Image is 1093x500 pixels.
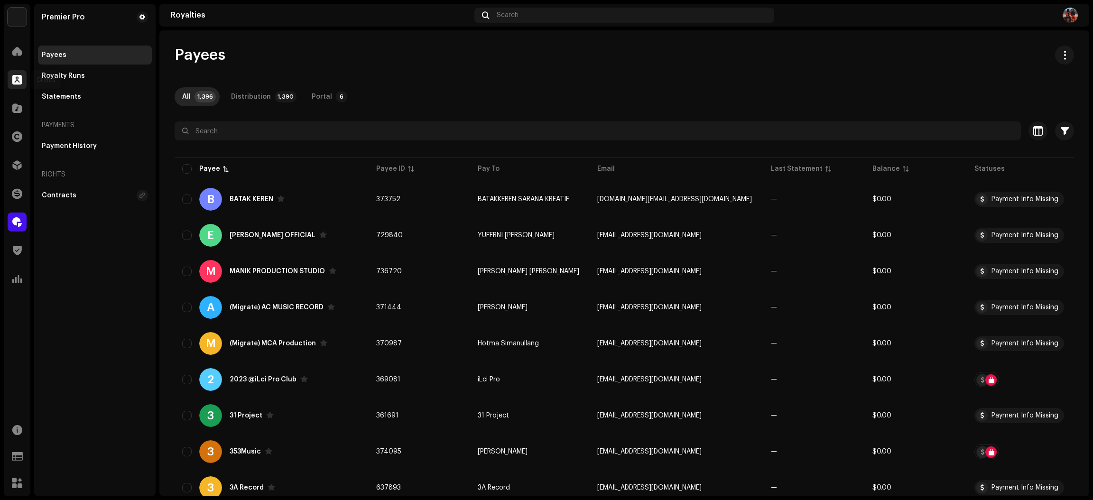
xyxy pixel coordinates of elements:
div: Payment Info Missing [991,196,1058,203]
div: (Migrate) MCA Production [230,340,316,347]
span: 369081 [376,376,400,383]
span: Payees [175,46,225,65]
re-m-nav-item: Royalty Runs [38,66,152,85]
span: — [771,448,777,455]
div: 3 [199,476,222,499]
div: Distribution [231,87,271,106]
span: $0.00 [872,412,891,419]
div: 353Music [230,448,261,455]
div: M [199,260,222,283]
span: $0.00 [872,448,891,455]
div: Payees [42,51,66,59]
div: Balance [872,164,900,174]
div: Portal [312,87,332,106]
span: — [771,412,777,419]
input: Search [175,121,1021,140]
img: 64f15ab7-a28a-4bb5-a164-82594ec98160 [8,8,27,27]
span: johanearney@gmail.com [597,232,702,239]
div: 3A Record [230,484,264,491]
span: — [771,376,777,383]
span: Hüseyin Ali [478,448,528,455]
span: 31project@premierpro.co.id [597,412,702,419]
span: roy7manix@gmail.com [597,268,702,275]
span: $0.00 [872,232,891,239]
span: huseyinali@353music.studio [597,448,702,455]
div: M [199,332,222,355]
div: Payment History [42,142,97,150]
p-badge: 1,396 [195,91,216,102]
img: e0da1e75-51bb-48e8-b89a-af9921f343bd [1063,8,1078,23]
span: 736720 [376,268,402,275]
span: $0.00 [872,484,891,491]
div: B [199,188,222,211]
span: Muhammad Akbar [478,304,528,311]
div: 2023 @iLci Pro Club [230,376,296,383]
div: BATAK KEREN [230,196,273,203]
div: 3 [199,440,222,463]
div: Payment Info Missing [991,304,1058,311]
p-badge: 6 [336,91,347,102]
div: Payee ID [376,164,405,174]
span: YUFERNI EARNEY JOHAN [478,232,555,239]
span: $0.00 [872,340,891,347]
div: 31 Project [230,412,262,419]
span: 371444 [376,304,401,311]
span: — [771,196,777,203]
span: Roy Basten Manik [478,268,579,275]
div: A [199,296,222,319]
span: 637893 [376,484,401,491]
span: dummy002@admin.com [597,340,702,347]
span: — [771,232,777,239]
div: Payment Info Missing [991,268,1058,275]
p-badge: 1,390 [275,91,296,102]
span: $0.00 [872,196,891,203]
div: Premier Pro [42,13,85,21]
span: 3A Record [478,484,510,491]
div: E [199,224,222,247]
span: 31 Project [478,412,509,419]
span: $0.00 [872,304,891,311]
span: tiray9248@gmail.com [597,484,702,491]
span: batakkeren.music@gmail.com [597,196,752,203]
span: — [771,268,777,275]
span: — [771,484,777,491]
div: Payee [199,164,220,174]
div: Payment Info Missing [991,484,1058,491]
div: Payment Info Missing [991,232,1058,239]
span: Hotma Simanullang [478,340,539,347]
span: — [771,340,777,347]
div: (Migrate) AC MUSIC RECORD [230,304,324,311]
span: 729840 [376,232,403,239]
div: Contracts [42,192,76,199]
span: $0.00 [872,376,891,383]
span: purwanto.civil@gmail.com [597,376,702,383]
re-a-nav-header: Payments [38,114,152,137]
span: 361691 [376,412,398,419]
div: EARNEY JOHAN OFFICIAL [230,232,315,239]
re-m-nav-item: Payees [38,46,152,65]
span: barajwdex05@gmail.com [597,304,702,311]
div: Last Statement [771,164,823,174]
div: Royalties [171,11,471,19]
div: Payment Info Missing [991,412,1058,419]
span: iLci Pro [478,376,500,383]
span: 370987 [376,340,402,347]
span: BATAKKEREN SARANA KREATIF [478,196,569,203]
div: 3 [199,404,222,427]
div: Statements [42,93,81,101]
span: Search [497,11,519,19]
span: — [771,304,777,311]
div: Royalty Runs [42,72,85,80]
div: All [182,87,191,106]
re-a-nav-header: Rights [38,163,152,186]
div: MANIK PRODUCTION STUDIO [230,268,325,275]
re-m-nav-item: Payment History [38,137,152,156]
div: 2 [199,368,222,391]
div: Payment Info Missing [991,340,1058,347]
span: $0.00 [872,268,891,275]
span: 373752 [376,196,400,203]
re-m-nav-item: Contracts [38,186,152,205]
span: 374095 [376,448,401,455]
